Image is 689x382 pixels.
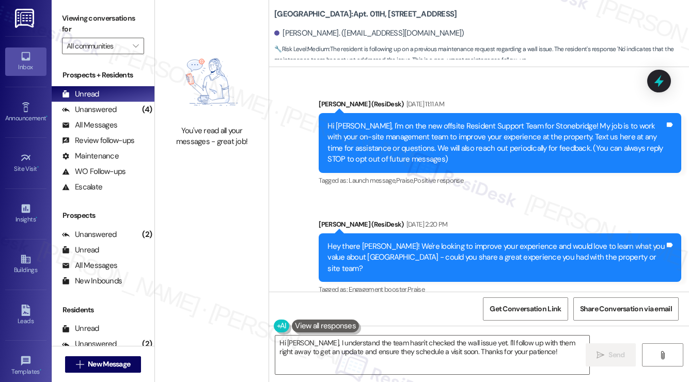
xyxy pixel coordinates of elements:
[5,301,46,329] a: Leads
[483,297,568,321] button: Get Conversation Link
[62,10,144,38] label: Viewing conversations for
[274,45,329,53] strong: 🔧 Risk Level: Medium
[15,9,36,28] img: ResiDesk Logo
[62,135,134,146] div: Review follow-ups
[62,323,99,334] div: Unread
[88,359,130,370] span: New Message
[62,245,99,256] div: Unread
[319,99,681,113] div: [PERSON_NAME] (ResiDesk)
[166,44,257,120] img: empty-state
[396,176,414,185] span: Praise ,
[52,305,154,315] div: Residents
[62,166,126,177] div: WO Follow-ups
[327,241,665,274] div: Hey there [PERSON_NAME]! We're looking to improve your experience and would love to learn what yo...
[5,47,46,75] a: Inbox
[139,336,154,352] div: (2)
[133,42,138,50] i: 
[319,219,681,233] div: [PERSON_NAME] (ResiDesk)
[275,336,589,374] textarea: Hi [PERSON_NAME], I understand the team hasn't checked the wall issue yet. I'll follow up with th...
[404,219,448,230] div: [DATE] 2:20 PM
[139,102,154,118] div: (4)
[62,229,117,240] div: Unanswered
[608,349,624,360] span: Send
[62,260,117,271] div: All Messages
[62,182,102,193] div: Escalate
[659,351,666,359] i: 
[274,28,464,39] div: [PERSON_NAME]. ([EMAIL_ADDRESS][DOMAIN_NAME])
[327,121,665,165] div: Hi [PERSON_NAME], I'm on the new offsite Resident Support Team for Stonebridge! My job is to work...
[65,356,142,373] button: New Message
[580,304,672,314] span: Share Conversation via email
[573,297,679,321] button: Share Conversation via email
[5,250,46,278] a: Buildings
[76,360,84,369] i: 
[52,70,154,81] div: Prospects + Residents
[5,200,46,228] a: Insights •
[274,44,689,66] span: : The resident is following up on a previous maintenance request regarding a wall issue. The resi...
[5,352,46,380] a: Templates •
[408,285,425,294] span: Praise
[319,173,681,188] div: Tagged as:
[62,151,119,162] div: Maintenance
[52,210,154,221] div: Prospects
[5,149,46,177] a: Site Visit •
[62,120,117,131] div: All Messages
[62,276,122,286] div: New Inbounds
[37,164,39,171] span: •
[404,99,444,109] div: [DATE] 11:11 AM
[597,351,604,359] i: 
[349,176,396,185] span: Launch message ,
[139,227,154,243] div: (2)
[349,285,408,294] span: Engagement booster ,
[62,104,117,115] div: Unanswered
[40,367,41,374] span: •
[36,214,37,221] span: •
[414,176,463,185] span: Positive response
[319,282,681,297] div: Tagged as:
[62,89,99,100] div: Unread
[67,38,128,54] input: All communities
[46,113,48,120] span: •
[274,9,457,20] b: [GEOGRAPHIC_DATA]: Apt. 011H, [STREET_ADDRESS]
[490,304,561,314] span: Get Conversation Link
[586,343,636,367] button: Send
[62,339,117,349] div: Unanswered
[166,125,257,148] div: You've read all your messages - great job!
